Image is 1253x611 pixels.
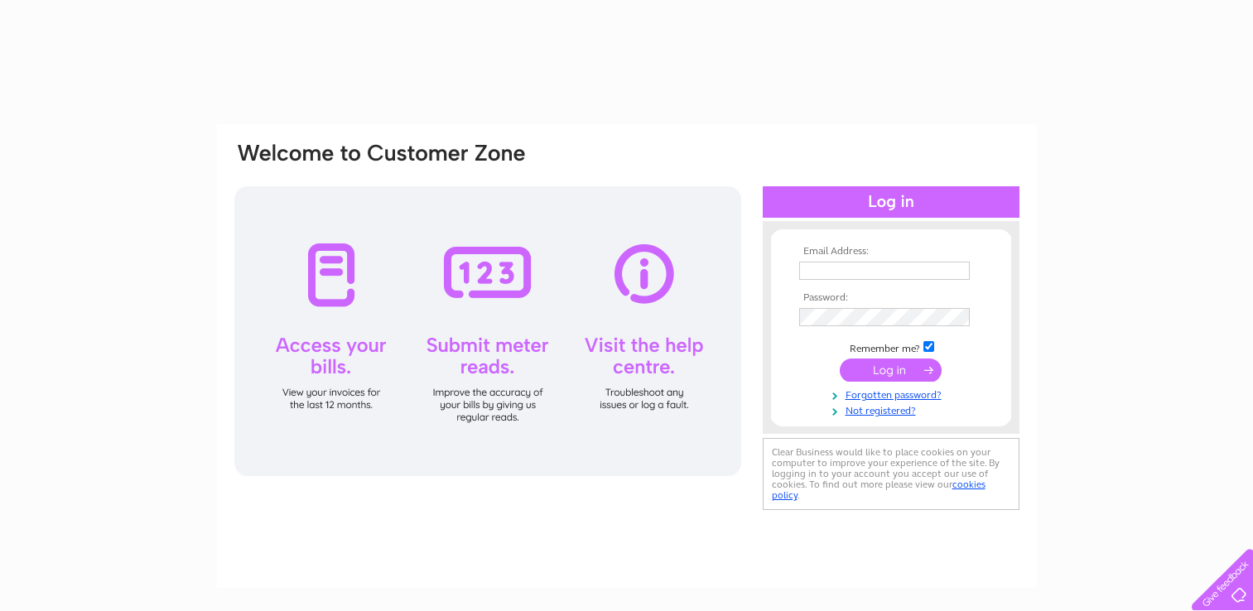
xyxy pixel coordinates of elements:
a: Not registered? [799,402,987,417]
input: Submit [840,358,942,382]
a: Forgotten password? [799,386,987,402]
th: Email Address: [795,246,987,257]
div: Clear Business would like to place cookies on your computer to improve your experience of the sit... [763,438,1019,510]
td: Remember me? [795,339,987,355]
a: cookies policy [772,479,986,501]
th: Password: [795,292,987,304]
